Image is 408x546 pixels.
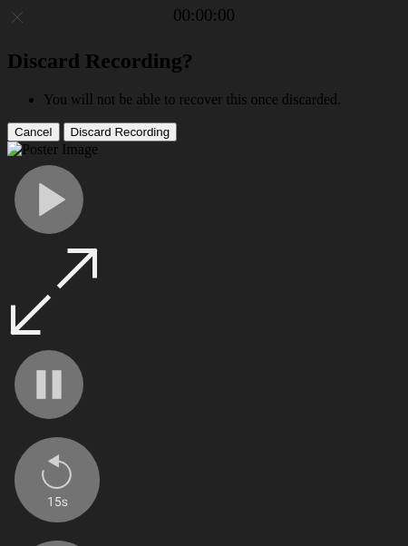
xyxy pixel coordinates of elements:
[63,122,178,141] button: Discard Recording
[7,141,98,158] img: Poster Image
[7,122,60,141] button: Cancel
[44,92,401,108] li: You will not be able to recover this once discarded.
[7,49,401,73] h2: Discard Recording?
[173,5,235,25] a: 00:00:00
